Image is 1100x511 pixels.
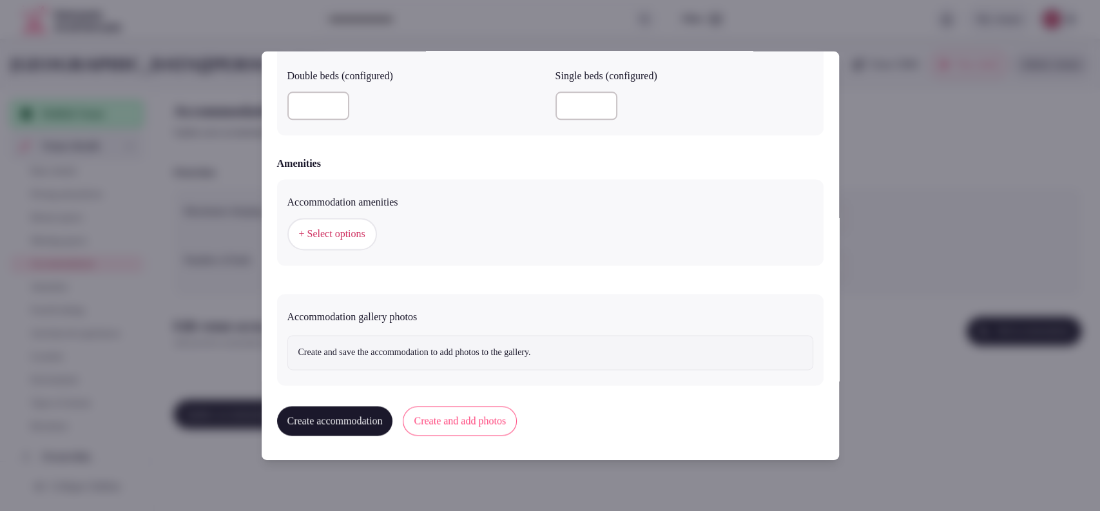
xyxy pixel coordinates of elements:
[299,227,365,242] span: + Select options
[287,218,377,251] button: + Select options
[277,157,321,172] h2: Amenities
[287,198,813,208] label: Accommodation amenities
[287,305,813,325] div: Accommodation gallery photos
[277,407,393,436] button: Create accommodation
[403,407,517,436] button: Create and add photos
[555,72,813,82] label: Single beds (configured)
[298,347,802,360] p: Create and save the accommodation to add photos to the gallery.
[287,72,545,82] label: Double beds (configured)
